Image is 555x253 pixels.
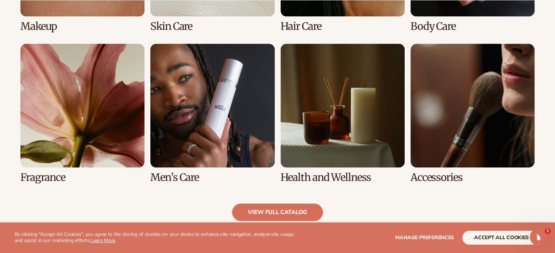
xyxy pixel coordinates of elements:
h3: Makeup [20,21,144,32]
div: 5 / 8 [20,44,144,183]
iframe: Intercom live chat [530,228,547,246]
h3: Body Care [411,21,535,32]
div: 8 / 8 [411,44,535,183]
h3: Skin Care [150,21,274,32]
p: By clicking "Accept All Cookies", you agree to the storing of cookies on your device to enhance s... [15,232,302,244]
span: Manage preferences [395,234,454,241]
button: accept all cookies [462,231,540,245]
div: 7 / 8 [281,44,405,183]
button: Manage preferences [395,231,454,245]
h3: Hair Care [281,21,405,32]
span: 1 [545,228,551,234]
a: view full catalog [232,203,323,221]
div: 6 / 8 [150,44,274,183]
a: Learn More [90,237,115,244]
